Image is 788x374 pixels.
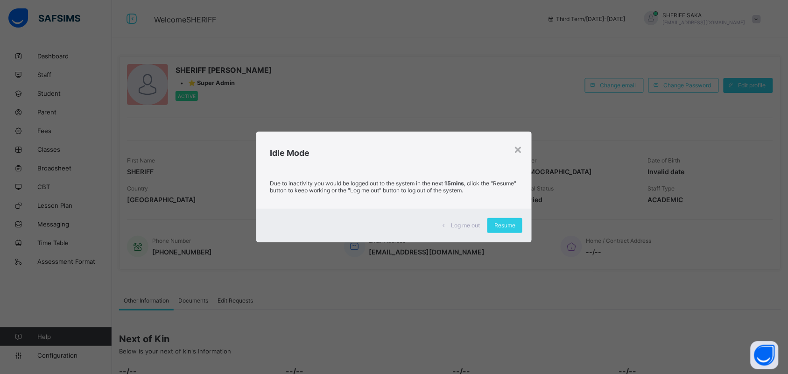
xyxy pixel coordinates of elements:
h2: Idle Mode [270,148,518,158]
span: Log me out [451,222,480,229]
button: Open asap [751,341,779,369]
div: × [514,141,522,157]
p: Due to inactivity you would be logged out to the system in the next , click the "Resume" button t... [270,180,518,194]
strong: 15mins [445,180,464,187]
span: Resume [494,222,515,229]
